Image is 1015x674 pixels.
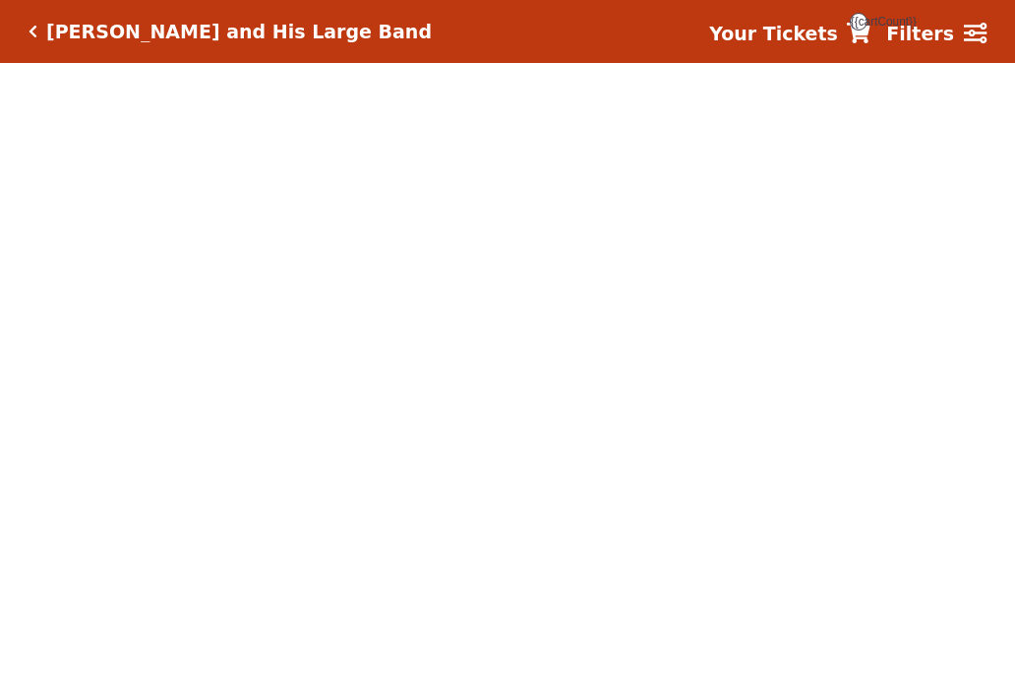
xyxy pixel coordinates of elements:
[709,20,870,48] a: Your Tickets {{cartCount}}
[29,25,37,38] a: Click here to go back to filters
[886,23,954,44] strong: Filters
[850,13,867,31] span: {{cartCount}}
[46,21,432,43] h5: [PERSON_NAME] and His Large Band
[709,23,838,44] strong: Your Tickets
[886,20,986,48] a: Filters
